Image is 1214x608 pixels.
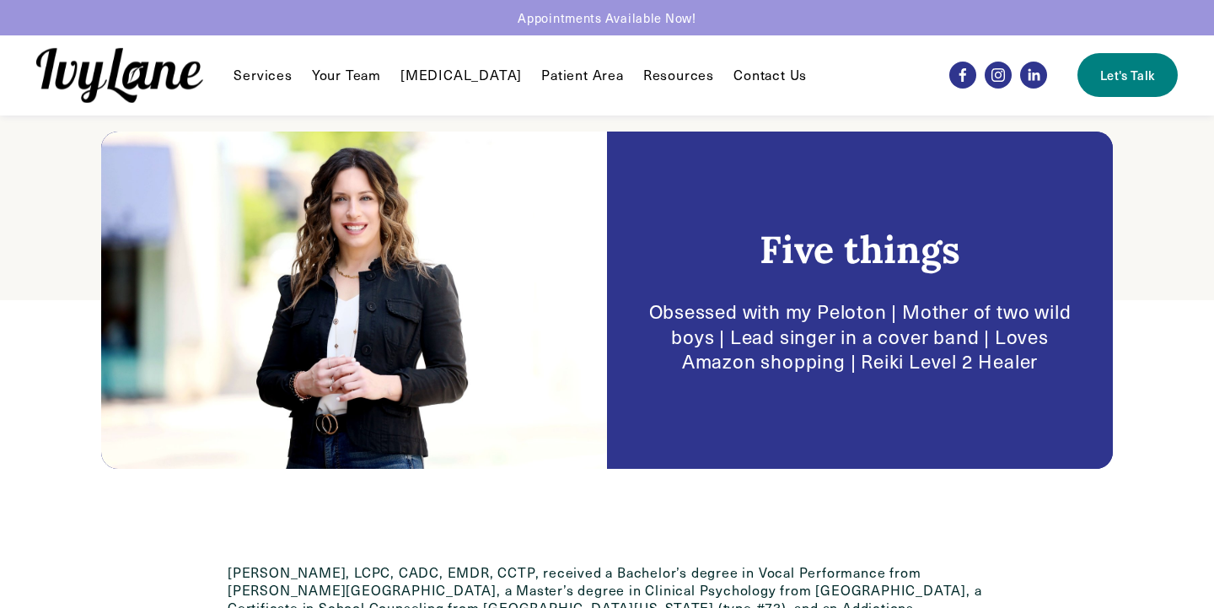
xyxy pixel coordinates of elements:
[400,65,522,85] a: [MEDICAL_DATA]
[949,62,976,89] a: Facebook
[643,65,714,85] a: folder dropdown
[234,65,292,85] a: folder dropdown
[760,225,960,273] h2: Five things
[1020,62,1047,89] a: LinkedIn
[643,67,714,84] span: Resources
[234,67,292,84] span: Services
[632,299,1088,373] p: Obsessed with my Peloton | Mother of two wild boys | Lead singer in a cover band | Loves Amazon s...
[541,65,624,85] a: Patient Area
[1077,53,1177,97] a: Let's Talk
[733,65,807,85] a: Contact Us
[36,48,203,103] img: Ivy Lane Counseling &mdash; Therapy that works for you
[312,65,381,85] a: Your Team
[985,62,1012,89] a: Instagram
